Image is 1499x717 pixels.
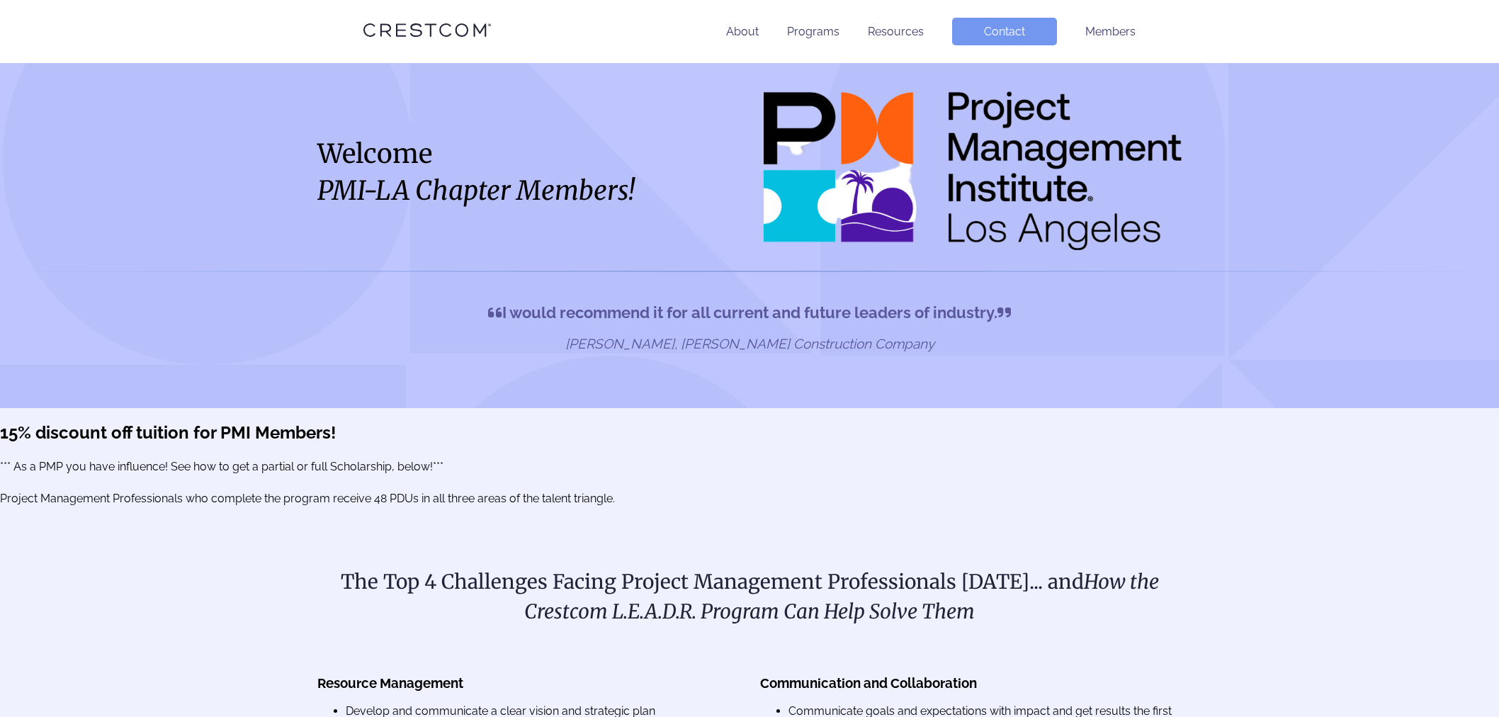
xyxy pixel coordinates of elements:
a: Contact [952,18,1057,45]
a: About [726,25,759,38]
img: Project Managers Institute Logo [764,91,1182,250]
a: Programs [787,25,839,38]
h2: The Top 4 Challenges Facing Project Management Professionals [DATE]... and [307,567,1192,626]
a: Members [1085,25,1136,38]
h3: Communication and Collaboration [760,675,1182,691]
div: [PERSON_NAME], [PERSON_NAME] Construction Company [346,336,1153,351]
i: How the Crestcom L.E.A.D.R. Program Can Help Solve Them [524,569,1159,624]
a: Resources [868,25,924,38]
div: I would recommend it for all current and future leaders of industry. [346,300,1153,325]
h1: Welcome [317,135,735,209]
i: PMI-LA Chapter Members! [317,174,635,207]
h3: Resource Management [317,675,739,691]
